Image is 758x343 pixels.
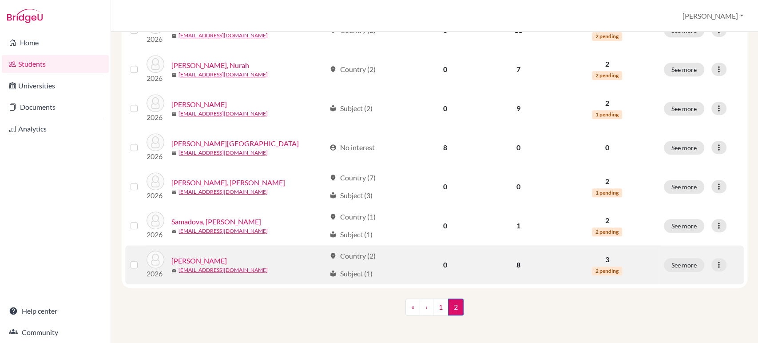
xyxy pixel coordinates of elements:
[179,32,268,40] a: [EMAIL_ADDRESS][DOMAIN_NAME]
[592,188,622,197] span: 1 pending
[561,215,653,226] p: 2
[329,213,337,220] span: location_on
[179,227,268,235] a: [EMAIL_ADDRESS][DOMAIN_NAME]
[171,229,177,234] span: mail
[405,299,420,315] a: «
[329,229,373,240] div: Subject (1)
[329,144,337,151] span: account_circle
[171,60,249,71] a: [PERSON_NAME], Nurah
[329,192,337,199] span: local_library
[147,251,164,268] img: Woodall, Laura
[171,72,177,78] span: mail
[179,188,268,196] a: [EMAIL_ADDRESS][DOMAIN_NAME]
[171,255,227,266] a: [PERSON_NAME]
[329,174,337,181] span: location_on
[592,267,622,275] span: 2 pending
[171,268,177,273] span: mail
[664,180,704,194] button: See more
[171,190,177,195] span: mail
[480,89,556,128] td: 9
[171,151,177,156] span: mail
[409,128,480,167] td: 8
[147,211,164,229] img: Samadova, Selin
[171,99,227,110] a: [PERSON_NAME]
[433,299,448,315] a: 1
[664,141,704,155] button: See more
[679,8,747,24] button: [PERSON_NAME]
[592,32,622,41] span: 2 pending
[329,251,376,261] div: Country (2)
[329,142,375,153] div: No interest
[409,245,480,284] td: 0
[2,77,109,95] a: Universities
[2,34,109,52] a: Home
[448,299,464,315] span: 2
[147,73,164,84] p: 2026
[329,190,373,201] div: Subject (3)
[147,268,164,279] p: 2026
[179,149,268,157] a: [EMAIL_ADDRESS][DOMAIN_NAME]
[409,89,480,128] td: 0
[179,71,268,79] a: [EMAIL_ADDRESS][DOMAIN_NAME]
[2,323,109,341] a: Community
[179,110,268,118] a: [EMAIL_ADDRESS][DOMAIN_NAME]
[561,142,653,153] p: 0
[405,299,464,323] nav: ...
[329,27,337,34] span: location_on
[561,59,653,69] p: 2
[329,231,337,238] span: local_library
[171,177,285,188] a: [PERSON_NAME], [PERSON_NAME]
[2,55,109,73] a: Students
[171,216,261,227] a: Samadova, [PERSON_NAME]
[409,206,480,245] td: 0
[592,71,622,80] span: 2 pending
[409,167,480,206] td: 0
[420,299,433,315] a: ‹
[2,98,109,116] a: Documents
[147,190,164,201] p: 2026
[147,55,164,73] img: Noeman, Nurah
[664,219,704,233] button: See more
[329,66,337,73] span: location_on
[664,102,704,116] button: See more
[147,151,164,162] p: 2026
[329,172,376,183] div: Country (7)
[329,268,373,279] div: Subject (1)
[329,103,373,114] div: Subject (2)
[561,176,653,187] p: 2
[409,50,480,89] td: 0
[147,172,164,190] img: Sabik, Ahmed Taha
[7,9,43,23] img: Bridge-U
[2,120,109,138] a: Analytics
[480,128,556,167] td: 0
[329,270,337,277] span: local_library
[147,94,164,112] img: Podoreski, Sara
[480,245,556,284] td: 8
[561,254,653,265] p: 3
[561,98,653,108] p: 2
[147,112,164,123] p: 2026
[480,206,556,245] td: 1
[329,105,337,112] span: local_library
[179,266,268,274] a: [EMAIL_ADDRESS][DOMAIN_NAME]
[592,227,622,236] span: 2 pending
[147,229,164,240] p: 2026
[664,63,704,76] button: See more
[480,50,556,89] td: 7
[480,167,556,206] td: 0
[147,34,164,44] p: 2026
[664,258,704,272] button: See more
[592,110,622,119] span: 1 pending
[171,33,177,39] span: mail
[329,211,376,222] div: Country (1)
[147,133,164,151] img: Rajpar, Selma
[171,112,177,117] span: mail
[171,138,299,149] a: [PERSON_NAME][GEOGRAPHIC_DATA]
[329,64,376,75] div: Country (2)
[2,302,109,320] a: Help center
[329,252,337,259] span: location_on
